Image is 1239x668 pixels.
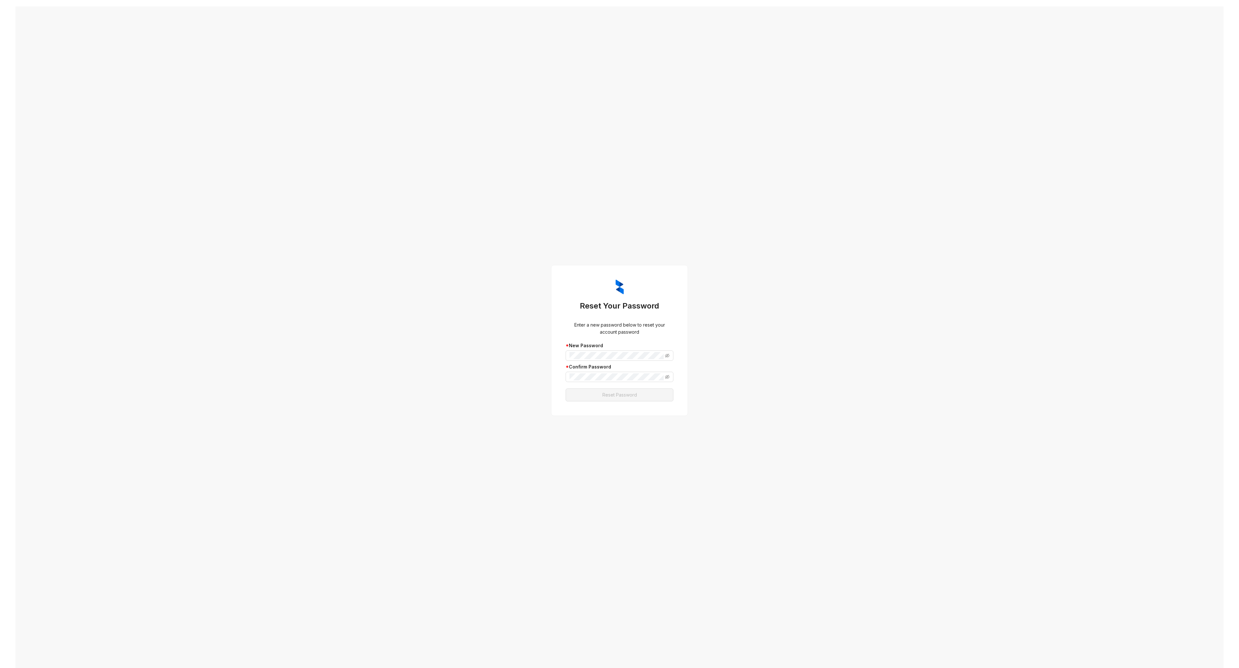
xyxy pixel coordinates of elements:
button: Reset Password [566,388,673,401]
span: eye-invisible [665,353,670,358]
div: Enter a new password below to reset your account password [566,321,673,336]
span: eye-invisible [665,375,670,379]
div: New Password [566,342,673,349]
div: Confirm Password [566,363,673,370]
img: ZumaIcon [616,280,624,294]
h3: Reset Your Password [566,301,673,311]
